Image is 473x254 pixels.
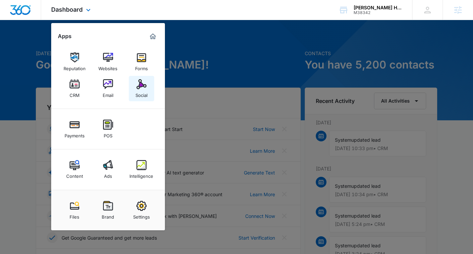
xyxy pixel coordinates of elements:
div: Intelligence [129,170,153,179]
div: Social [135,89,148,98]
div: CRM [70,89,80,98]
span: Dashboard [51,6,83,13]
div: account id [354,10,402,15]
a: Files [62,198,87,223]
h2: Apps [58,33,72,39]
div: Websites [98,62,117,71]
div: account name [354,5,402,10]
div: Brand [102,211,114,220]
a: Websites [95,49,121,75]
a: Email [95,76,121,101]
a: Ads [95,157,121,182]
a: Settings [129,198,154,223]
a: Intelligence [129,157,154,182]
div: Email [103,89,113,98]
a: POS [95,116,121,142]
div: Reputation [64,62,86,71]
a: Content [62,157,87,182]
a: Forms [129,49,154,75]
a: Brand [95,198,121,223]
div: Content [66,170,83,179]
div: Ads [104,170,112,179]
div: POS [104,130,112,138]
div: Payments [65,130,85,138]
a: CRM [62,76,87,101]
div: Files [70,211,79,220]
a: Payments [62,116,87,142]
a: Reputation [62,49,87,75]
div: Settings [133,211,150,220]
a: Social [129,76,154,101]
div: Forms [135,62,148,71]
a: Marketing 360® Dashboard [148,31,158,42]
